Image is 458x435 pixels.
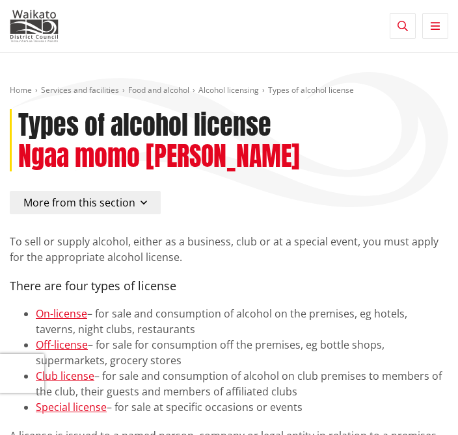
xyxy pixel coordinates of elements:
[128,84,189,95] a: Food and alcohol
[36,338,88,352] a: Off-license
[36,306,448,337] li: – for sale and consumption of alcohol on the premises, eg hotels, taverns, night clubs, restaurants
[18,140,300,171] h2: Ngaa momo [PERSON_NAME]
[36,399,448,415] li: – for sale at specific occasions or events
[10,191,161,214] button: More from this section
[198,84,259,95] a: Alcohol licensing
[10,84,32,95] a: Home
[41,84,119,95] a: Services and facilities
[36,400,107,414] a: Special license
[10,265,448,293] h4: There are four types of license
[36,369,94,383] a: Club license
[18,109,271,140] h1: Types of alcohol license
[268,84,354,95] span: Types of alcohol license
[36,368,448,399] li: – for sale and consumption of alcohol on club premises to members of the club, their guests and m...
[10,10,59,42] img: Waikato District Council - Te Kaunihera aa Takiwaa o Waikato
[36,337,448,368] li: – for sale for consumption off the premises, eg bottle shops, supermarkets, grocery stores
[23,195,135,210] span: More from this section
[36,306,87,321] a: On-license
[10,85,448,96] nav: breadcrumb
